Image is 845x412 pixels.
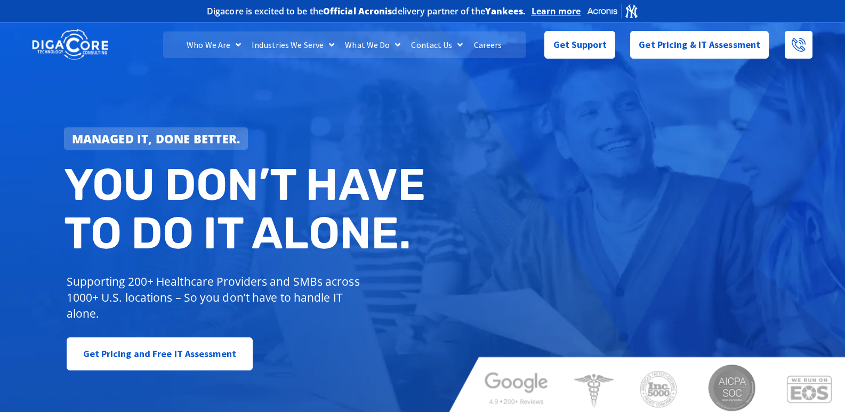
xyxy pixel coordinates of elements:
a: Managed IT, done better. [64,127,248,150]
img: Acronis [586,3,639,19]
a: Learn more [532,6,581,17]
a: Industries We Serve [246,31,340,58]
a: Who We Are [181,31,246,58]
span: Get Support [553,34,607,55]
nav: Menu [163,31,526,58]
b: Yankees. [485,5,526,17]
strong: Managed IT, done better. [72,131,240,147]
b: Official Acronis [323,5,392,17]
a: Contact Us [406,31,468,58]
a: Get Pricing & IT Assessment [630,31,769,59]
a: What We Do [340,31,406,58]
p: Supporting 200+ Healthcare Providers and SMBs across 1000+ U.S. locations – So you don’t have to ... [67,273,365,321]
span: Get Pricing and Free IT Assessment [83,343,236,365]
a: Careers [469,31,508,58]
h2: Digacore is excited to be the delivery partner of the [207,7,526,15]
a: Get Pricing and Free IT Assessment [67,337,253,370]
a: Get Support [544,31,615,59]
h2: You don’t have to do IT alone. [64,160,431,258]
img: DigaCore Technology Consulting [32,28,108,61]
span: Get Pricing & IT Assessment [639,34,760,55]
